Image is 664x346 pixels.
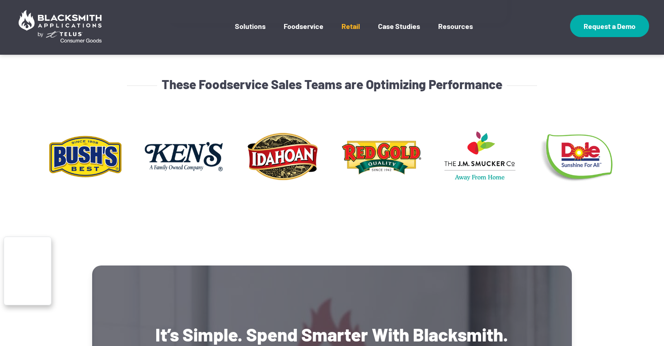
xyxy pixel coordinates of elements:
[284,22,323,44] a: Foodservice
[240,128,325,185] img: bse-web-logo-idahoan
[536,128,621,185] img: bse-web-logo-dole
[43,128,128,185] img: bse-web-logo-bushs
[437,128,522,185] img: bse-web-logo-smuckersafh
[162,76,502,92] h4: These Foodservice Sales Teams are Optimizing Performance
[235,22,266,44] a: Solutions
[341,22,360,44] a: Retail
[378,22,420,44] a: Case Studies
[438,22,473,44] a: Resources
[339,128,424,185] img: bse-web-logo-redgold
[570,15,649,37] a: Request a Demo
[141,128,226,185] img: bse-web-logo-kens
[15,6,105,46] img: Blacksmith Applications by TELUS Consumer Goods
